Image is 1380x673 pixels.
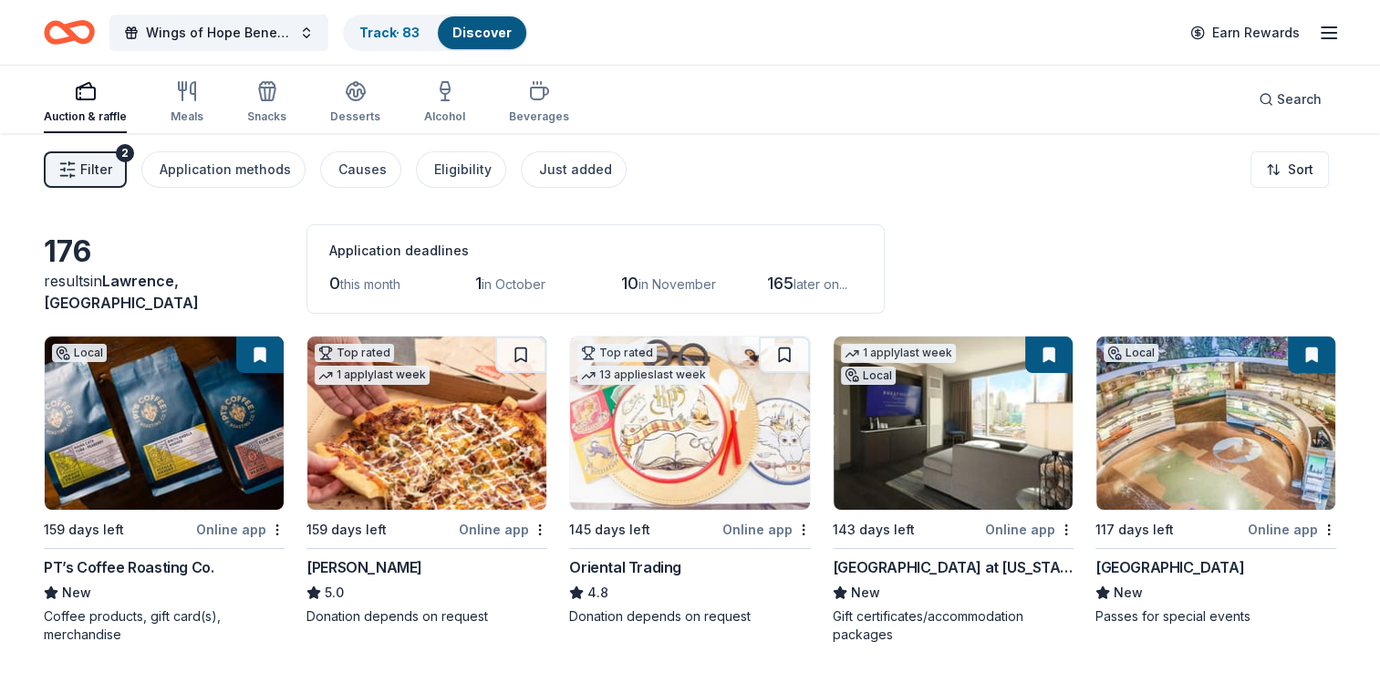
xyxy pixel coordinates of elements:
[44,270,285,314] div: results
[1095,556,1244,578] div: [GEOGRAPHIC_DATA]
[638,276,716,292] span: in November
[44,607,285,644] div: Coffee products, gift card(s), merchandise
[459,518,547,541] div: Online app
[44,109,127,124] div: Auction & raffle
[44,519,124,541] div: 159 days left
[1179,16,1311,49] a: Earn Rewards
[338,159,387,181] div: Causes
[841,367,896,385] div: Local
[320,151,401,188] button: Causes
[569,519,650,541] div: 145 days left
[1250,151,1329,188] button: Sort
[160,159,291,181] div: Application methods
[587,582,608,604] span: 4.8
[315,366,430,385] div: 1 apply last week
[833,607,1074,644] div: Gift certificates/accommodation packages
[109,15,328,51] button: Wings of Hope Benefit and Auction
[722,518,811,541] div: Online app
[1096,336,1335,510] img: Image for Flint Hills Discovery Center
[330,109,380,124] div: Desserts
[569,336,810,626] a: Image for Oriental TradingTop rated13 applieslast week145 days leftOnline appOriental Trading4.8D...
[434,159,492,181] div: Eligibility
[343,15,528,51] button: Track· 83Discover
[577,344,657,362] div: Top rated
[44,336,285,644] a: Image for PT’s Coffee Roasting Co. Local159 days leftOnline appPT’s Coffee Roasting Co.NewCoffee ...
[306,607,547,626] div: Donation depends on request
[329,274,340,293] span: 0
[833,519,915,541] div: 143 days left
[1288,159,1313,181] span: Sort
[329,240,862,262] div: Application deadlines
[44,272,199,312] span: Lawrence, [GEOGRAPHIC_DATA]
[475,274,482,293] span: 1
[521,151,627,188] button: Just added
[330,73,380,133] button: Desserts
[851,582,880,604] span: New
[306,556,422,578] div: [PERSON_NAME]
[424,109,465,124] div: Alcohol
[985,518,1074,541] div: Online app
[569,556,681,578] div: Oriental Trading
[841,344,956,363] div: 1 apply last week
[570,336,809,510] img: Image for Oriental Trading
[62,582,91,604] span: New
[833,336,1074,644] a: Image for Hollywood Casino at Kansas Speedway1 applylast weekLocal143 days leftOnline app[GEOGRAP...
[424,73,465,133] button: Alcohol
[44,233,285,270] div: 176
[247,73,286,133] button: Snacks
[621,274,638,293] span: 10
[306,336,547,626] a: Image for Casey'sTop rated1 applylast week159 days leftOnline app[PERSON_NAME]5.0Donation depends...
[1114,582,1143,604] span: New
[509,109,569,124] div: Beverages
[171,109,203,124] div: Meals
[141,151,306,188] button: Application methods
[509,73,569,133] button: Beverages
[307,336,546,510] img: Image for Casey's
[794,276,847,292] span: later on...
[340,276,400,292] span: this month
[44,151,127,188] button: Filter2
[834,336,1073,510] img: Image for Hollywood Casino at Kansas Speedway
[306,519,387,541] div: 159 days left
[52,344,107,362] div: Local
[1244,81,1336,118] button: Search
[196,518,285,541] div: Online app
[44,272,199,312] span: in
[247,109,286,124] div: Snacks
[45,336,284,510] img: Image for PT’s Coffee Roasting Co.
[482,276,545,292] span: in October
[1104,344,1158,362] div: Local
[539,159,612,181] div: Just added
[1277,88,1322,110] span: Search
[315,344,394,362] div: Top rated
[44,11,95,54] a: Home
[171,73,203,133] button: Meals
[452,25,512,40] a: Discover
[1095,336,1336,626] a: Image for Flint Hills Discovery CenterLocal117 days leftOnline app[GEOGRAPHIC_DATA]NewPasses for ...
[1095,607,1336,626] div: Passes for special events
[325,582,344,604] span: 5.0
[1248,518,1336,541] div: Online app
[767,274,794,293] span: 165
[44,556,213,578] div: PT’s Coffee Roasting Co.
[577,366,710,385] div: 13 applies last week
[1095,519,1174,541] div: 117 days left
[44,73,127,133] button: Auction & raffle
[416,151,506,188] button: Eligibility
[569,607,810,626] div: Donation depends on request
[833,556,1074,578] div: [GEOGRAPHIC_DATA] at [US_STATE][GEOGRAPHIC_DATA]
[359,25,420,40] a: Track· 83
[116,144,134,162] div: 2
[80,159,112,181] span: Filter
[146,22,292,44] span: Wings of Hope Benefit and Auction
